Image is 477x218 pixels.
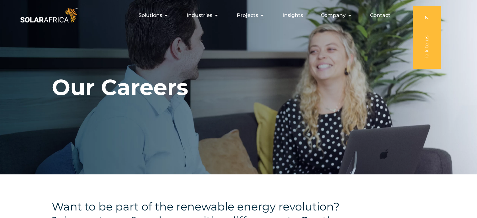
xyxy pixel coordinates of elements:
[370,12,390,19] a: Contact
[139,12,162,19] span: Solutions
[237,12,258,19] span: Projects
[79,9,395,22] div: Menu Toggle
[79,9,395,22] nav: Menu
[187,12,212,19] span: Industries
[321,12,346,19] span: Company
[52,74,188,101] h1: Our Careers
[283,12,303,19] a: Insights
